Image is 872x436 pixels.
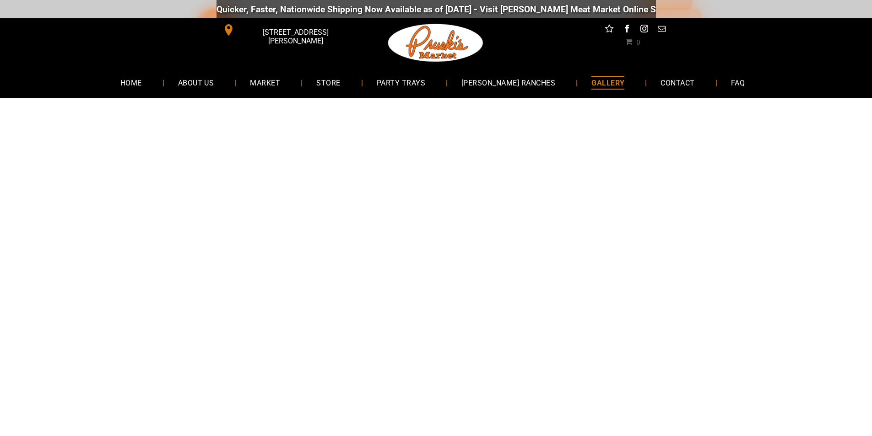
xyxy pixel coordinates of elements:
[164,70,228,95] a: ABOUT US
[638,23,650,37] a: instagram
[303,70,354,95] a: STORE
[621,23,633,37] a: facebook
[236,23,354,50] span: [STREET_ADDRESS][PERSON_NAME]
[363,70,439,95] a: PARTY TRAYS
[236,70,294,95] a: MARKET
[217,23,357,37] a: [STREET_ADDRESS][PERSON_NAME]
[107,70,156,95] a: HOME
[647,70,708,95] a: CONTACT
[655,23,667,37] a: email
[636,38,640,45] span: 0
[603,23,615,37] a: Social network
[578,70,638,95] a: GALLERY
[717,70,758,95] a: FAQ
[386,18,485,68] img: Pruski-s+Market+HQ+Logo2-1920w.png
[448,70,569,95] a: [PERSON_NAME] RANCHES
